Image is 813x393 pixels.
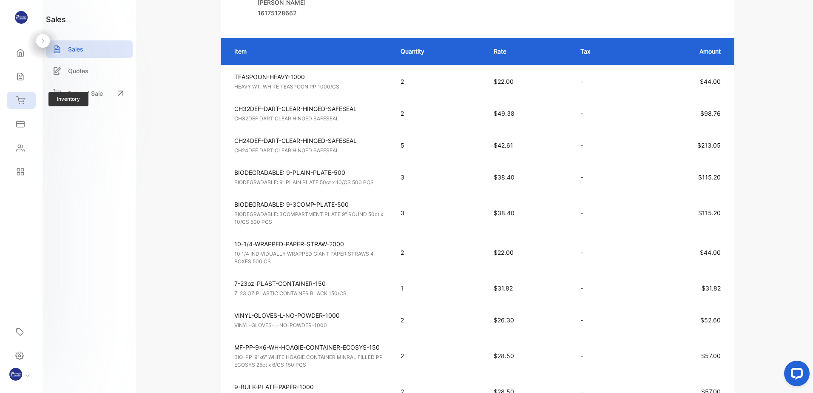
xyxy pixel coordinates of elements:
p: Item [234,47,384,56]
span: $26.30 [494,316,514,324]
p: VINYL-GLOVES-L-NO-POWDER-1000 [234,322,385,329]
p: BIODEGRADABLE: 9-PLAIN-PLATE-500 [234,168,385,177]
p: CH32DEF-DART-CLEAR-HINGED-SAFESEAL [234,104,385,113]
p: Quotes [68,66,88,75]
p: 16175128662 [258,9,355,17]
p: Quantity [401,47,477,56]
p: HEAVY WT. WHITE TEASPOON PP 1000/CS [234,83,385,91]
span: $31.82 [702,285,721,292]
p: 9-BULK-PLATE-PAPER-1000 [234,382,385,391]
p: - [580,77,625,86]
span: $22.00 [494,78,514,85]
p: BIODEGRADABLE: 9" PLAIN PLATE 50ct x 10/CS 500 PCS [234,179,385,186]
span: $57.00 [701,352,721,359]
span: Inventory [48,92,88,106]
p: 7-23oz-PLAST-CONTAINER-150 [234,279,385,288]
a: Sales [46,40,133,58]
h1: sales [46,14,66,25]
p: - [580,173,625,182]
p: Point of Sale [68,89,103,98]
p: Rate [494,47,563,56]
p: CH24DEF DART CLEAR HINGED SAFESEAL [234,147,385,154]
p: - [580,141,625,150]
p: 2 [401,109,477,118]
p: 1 [401,284,477,293]
iframe: LiveChat chat widget [777,357,813,393]
p: BIODEGRADABLE: 3COMPARTMENT PLATE 9" ROUND 50ct x 10/CS 500 PCS [234,211,385,226]
p: 2 [401,248,477,257]
p: 7' 23 OZ PLASTIC CONTAINER BLACK 150/CS [234,290,385,297]
span: $28.50 [494,352,514,359]
p: BIODEGRADABLE: 9-3COMP-PLATE-500 [234,200,385,209]
p: - [580,351,625,360]
p: BIO-PP-9"x6" WHITE HOAGIE CONTAINER MINRAL FILLED PP ECOSYS 25ct x 6/CS 150 PCS [234,353,385,369]
p: 2 [401,351,477,360]
p: - [580,248,625,257]
p: - [580,109,625,118]
p: - [580,316,625,325]
a: Point of Sale [46,84,133,103]
p: 3 [401,208,477,217]
span: $38.40 [494,174,515,181]
span: $115.20 [698,174,721,181]
p: 2 [401,77,477,86]
p: TEASPOON-HEAVY-1000 [234,72,385,81]
a: Quotes [46,62,133,80]
p: CH24DEF-DART-CLEAR-HINGED-SAFESEAL [234,136,385,145]
p: 3 [401,173,477,182]
span: $38.40 [494,209,515,216]
span: $31.82 [494,285,513,292]
img: logo [15,11,28,24]
span: $98.76 [700,110,721,117]
p: - [580,284,625,293]
p: 10 1/4 INDIVIDUALLY WRAPPED GIANT PAPER STRAWS 4 BOXES 500 CS [234,250,385,265]
span: $42.61 [494,142,513,149]
p: 10-1/4-WRAPPED-PAPER-STRAW-2000 [234,239,385,248]
p: MF-PP-9x6-WH-HOAGIE-CONTAINER-ECOSYS-150 [234,343,385,352]
span: $22.00 [494,249,514,256]
p: 2 [401,316,477,325]
p: 5 [401,141,477,150]
span: $44.00 [700,249,721,256]
p: Tax [580,47,625,56]
span: $115.20 [698,209,721,216]
span: $213.05 [697,142,721,149]
img: profile [9,368,22,381]
p: Sales [68,45,83,54]
span: $44.00 [700,78,721,85]
p: CH32DEF DART CLEAR HINGED SAFESEAL [234,115,385,122]
span: $52.60 [700,316,721,324]
span: $49.38 [494,110,515,117]
p: - [580,208,625,217]
p: Amount [642,47,721,56]
p: VINYL-GLOVES-L-NO-POWDER-1000 [234,311,385,320]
